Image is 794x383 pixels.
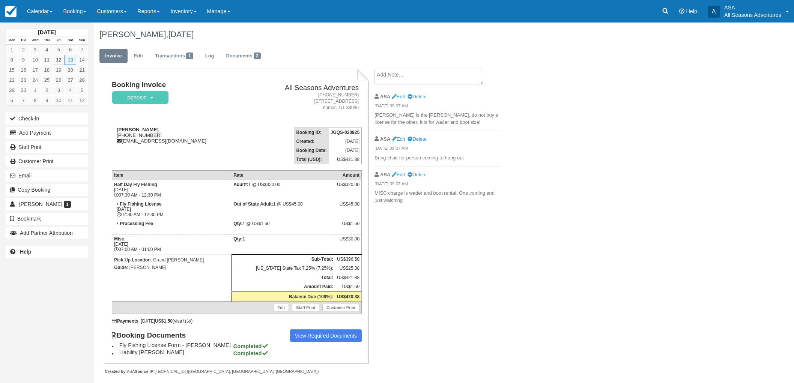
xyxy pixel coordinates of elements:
[233,236,242,242] strong: Qty
[233,350,269,356] strong: Completed
[337,182,359,193] div: US$320.00
[331,130,359,135] strong: JGQS-020925
[29,85,41,95] a: 1
[232,219,335,234] td: 1 @ US$1.50
[6,127,88,139] button: Add Payment
[112,318,362,324] div: : [DATE] (visa )
[233,201,273,207] strong: Out of State Adult
[53,65,65,75] a: 19
[155,318,173,324] strong: US$1.50
[112,91,166,105] a: Deposit
[18,55,29,65] a: 9
[19,201,62,207] span: [PERSON_NAME]
[112,318,138,324] strong: Payments
[76,65,88,75] a: 21
[233,182,248,187] strong: Adult*
[168,30,194,39] span: [DATE]
[6,198,88,210] a: [PERSON_NAME] 1
[65,36,76,45] th: Sat
[408,136,426,142] a: Delete
[233,343,269,349] strong: Completed
[41,36,53,45] th: Thu
[76,55,88,65] a: 14
[18,75,29,85] a: 23
[76,95,88,105] a: 12
[200,49,220,63] a: Log
[374,103,501,111] em: [DATE] 09:07 AM
[65,75,76,85] a: 27
[112,200,232,219] td: [DATE] 07:30 AM - 12:30 PM
[65,55,76,65] a: 13
[119,342,232,348] span: Fly Fishing License Form - [PERSON_NAME]
[99,30,684,39] h1: [PERSON_NAME],
[233,221,242,226] strong: Qty
[337,221,359,232] div: US$1.50
[232,255,335,264] th: Sub-Total:
[232,171,335,180] th: Rate
[182,319,191,323] small: 7169
[41,85,53,95] a: 2
[6,227,88,239] button: Add Partner Attribution
[408,94,426,99] a: Delete
[99,49,128,63] a: Invoice
[117,127,159,132] strong: [PERSON_NAME]
[374,155,501,162] p: Bring chair for person coming to hang out
[114,264,230,271] p: : [PERSON_NAME]
[380,94,390,99] strong: ASA
[335,273,362,282] td: US$421.88
[232,282,335,292] th: Amount Paid:
[6,36,18,45] th: Mon
[374,190,501,204] p: MISC charge is wader and boot rental. One coming and just watching
[329,137,362,146] td: [DATE]
[18,85,29,95] a: 30
[232,234,335,254] td: 1
[250,92,359,111] address: [PHONE_NUMBER] [STREET_ADDRESS] Kamas, UT 84036
[374,112,501,126] p: [PERSON_NAME] is the [PERSON_NAME], do not buy a license for the other. It is for wader and boot ...
[724,11,781,19] p: All Seasons Adventures
[18,95,29,105] a: 7
[114,257,150,263] strong: Pick Up Location
[6,85,18,95] a: 29
[220,49,266,63] a: Documents2
[105,369,127,374] strong: Created by:
[232,264,335,273] td: [US_STATE] State Tax 7.25% (7.25%):
[76,85,88,95] a: 5
[114,236,125,242] strong: Misc.
[335,264,362,273] td: US$25.38
[41,75,53,85] a: 25
[29,55,41,65] a: 10
[114,182,157,187] strong: Half Day Fly Fishing
[294,137,329,146] th: Created:
[232,292,335,302] th: Balance Due (100%):
[112,234,232,254] td: [DATE] 07:00 AM - 01:00 PM
[232,273,335,282] th: Total:
[29,95,41,105] a: 8
[337,201,359,213] div: US$45.00
[112,180,232,200] td: [DATE] 07:30 AM - 12:30 PM
[53,45,65,55] a: 5
[53,85,65,95] a: 3
[708,6,720,18] div: A
[273,304,289,311] a: Edit
[112,127,247,144] div: [PHONE_NUMBER] [EMAIL_ADDRESS][DOMAIN_NAME]
[6,155,88,167] a: Customer Print
[120,221,153,226] strong: Processing Fee
[6,170,88,182] button: Email
[724,4,781,11] p: ASA
[149,49,199,63] a: Transactions1
[392,172,405,177] a: Edit
[114,265,127,270] strong: Guide
[112,91,168,104] em: Deposit
[128,49,149,63] a: Edit
[112,81,247,89] h1: Booking Invoice
[29,65,41,75] a: 17
[65,85,76,95] a: 4
[6,55,18,65] a: 8
[294,146,329,155] th: Booking Date:
[337,236,359,248] div: US$30.00
[120,201,161,207] strong: Fly Fishing License
[53,36,65,45] th: Fri
[65,65,76,75] a: 20
[6,141,88,153] a: Staff Print
[232,180,335,200] td: 1 @ US$320.00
